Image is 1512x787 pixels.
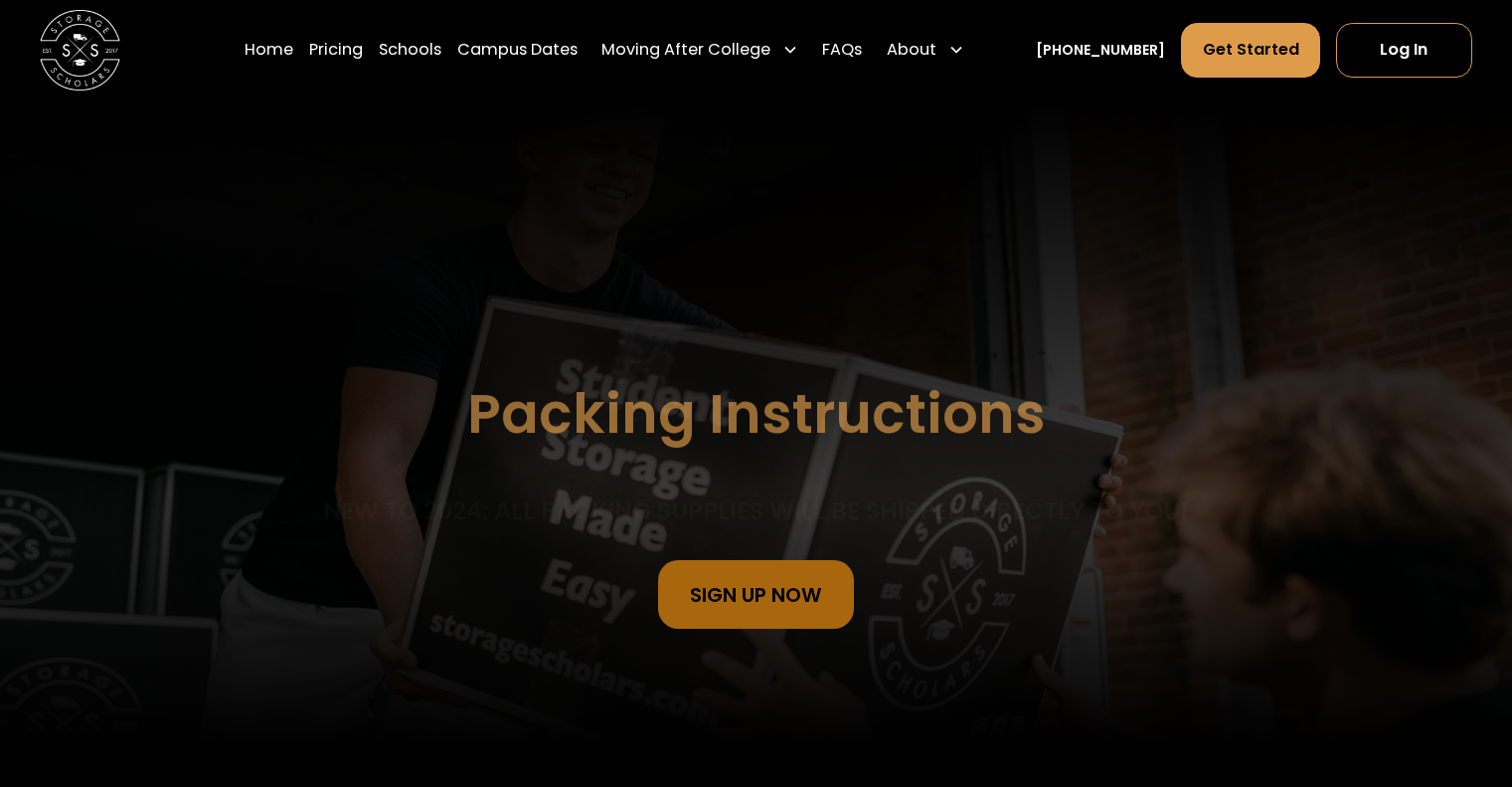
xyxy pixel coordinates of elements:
a: Home [245,22,293,78]
a: Schools [379,22,441,78]
a: home [40,10,120,91]
div: About [887,38,936,62]
img: Storage Scholars main logo [40,10,120,91]
a: FAQs [822,22,862,78]
a: Get Started [1181,23,1319,77]
a: Pricing [309,22,363,78]
h1: Packing Instructions [467,384,1046,445]
a: [PHONE_NUMBER] [1036,40,1165,61]
div: sign Up Now [690,585,822,605]
div: Moving After College [601,38,770,62]
a: Campus Dates [457,22,578,78]
div: Moving After College [593,22,806,78]
a: Log In [1336,23,1472,77]
div: NEW TO 2024: All packing supplies will be shipped directly to you! [324,494,1189,527]
div: About [879,22,972,78]
a: sign Up Now [658,560,854,628]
